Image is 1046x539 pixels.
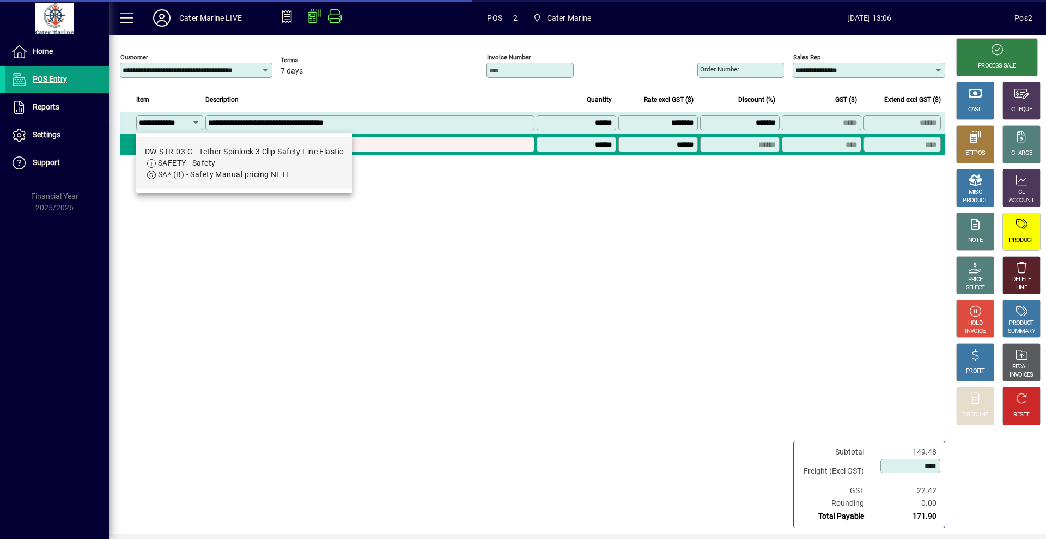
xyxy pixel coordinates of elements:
[5,94,109,121] a: Reports
[962,411,988,419] div: DISCOUNT
[1009,319,1033,328] div: PRODUCT
[1009,371,1033,379] div: INVOICES
[738,94,775,106] span: Discount (%)
[1009,237,1033,245] div: PRODUCT
[965,328,985,336] div: INVOICE
[1013,411,1030,419] div: RESET
[968,237,982,245] div: NOTE
[978,62,1016,70] div: PROCESS SALE
[966,284,985,292] div: SELECT
[158,159,216,167] span: SAFETY - Safety
[5,149,109,177] a: Support
[120,53,148,61] mat-label: Customer
[179,9,242,27] div: Cater Marine LIVE
[875,485,940,497] td: 22.42
[963,197,987,205] div: PRODUCT
[1011,149,1032,158] div: CHARGE
[968,276,983,284] div: PRICE
[136,137,352,189] mat-option: DW-STR-03-C - Tether Spinlock 3 Clip Safety Line Elastic
[33,102,59,111] span: Reports
[5,38,109,65] a: Home
[5,122,109,149] a: Settings
[968,106,982,114] div: CASH
[966,367,984,376] div: PROFIT
[1008,328,1035,336] div: SUMMARY
[158,170,290,179] span: SA* (B) - Safety Manual pricing NETT
[969,189,982,197] div: MISC
[513,9,518,27] span: 2
[528,8,596,28] span: Cater Marine
[547,9,592,27] span: Cater Marine
[798,446,875,458] td: Subtotal
[798,485,875,497] td: GST
[1011,106,1032,114] div: CHEQUE
[1012,276,1031,284] div: DELETE
[487,53,531,61] mat-label: Invoice number
[835,94,857,106] span: GST ($)
[281,67,303,76] span: 7 days
[1018,189,1025,197] div: GL
[587,94,612,106] span: Quantity
[798,458,875,485] td: Freight (Excl GST)
[144,8,179,28] button: Profile
[965,149,986,158] div: EFTPOS
[145,146,344,158] div: DW-STR-03-C - Tether Spinlock 3 Clip Safety Line Elastic
[875,497,940,510] td: 0.00
[884,94,941,106] span: Extend excl GST ($)
[875,446,940,458] td: 149.48
[33,75,67,83] span: POS Entry
[875,510,940,523] td: 171.90
[33,47,53,56] span: Home
[644,94,694,106] span: Rate excl GST ($)
[968,319,982,328] div: HOLD
[700,65,739,73] mat-label: Order number
[136,94,149,106] span: Item
[725,9,1015,27] span: [DATE] 13:06
[798,497,875,510] td: Rounding
[487,9,502,27] span: POS
[1009,197,1034,205] div: ACCOUNT
[1014,9,1032,27] div: Pos2
[793,53,820,61] mat-label: Sales rep
[33,130,60,139] span: Settings
[281,57,346,64] span: Terms
[798,510,875,523] td: Total Payable
[1012,363,1031,371] div: RECALL
[1016,284,1027,292] div: LINE
[205,94,239,106] span: Description
[33,158,60,167] span: Support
